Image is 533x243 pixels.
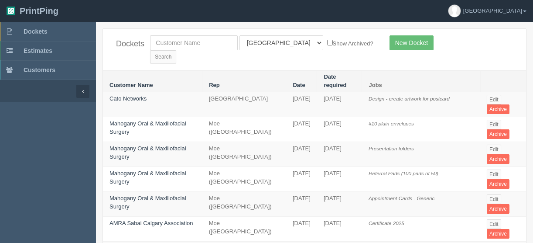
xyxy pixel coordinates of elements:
td: [DATE] [317,217,362,242]
input: Search [150,50,176,63]
i: Presentation folders [369,146,414,151]
a: Archive [487,154,509,164]
i: Design - create artwork for postcard [369,96,450,101]
span: Estimates [24,47,52,54]
a: Mahogany Oral & Maxillofacial Surgery [109,120,186,135]
td: [DATE] [317,192,362,217]
td: Moe ([GEOGRAPHIC_DATA]) [202,117,286,142]
i: Referral Pads (100 pads of 50) [369,170,438,176]
input: Customer Name [150,35,238,50]
a: Edit [487,120,501,129]
td: Moe ([GEOGRAPHIC_DATA]) [202,217,286,242]
img: logo-3e63b451c926e2ac314895c53de4908e5d424f24456219fb08d385ab2e579770.png [7,7,15,15]
a: Edit [487,219,501,229]
td: Moe ([GEOGRAPHIC_DATA]) [202,192,286,217]
a: Mahogany Oral & Maxillofacial Surgery [109,195,186,210]
td: [DATE] [286,217,317,242]
a: Cato Networks [109,95,147,102]
a: Mahogany Oral & Maxillofacial Surgery [109,170,186,185]
td: [DATE] [286,192,317,217]
a: Date [293,82,305,88]
td: [DATE] [317,167,362,192]
td: [DATE] [317,117,362,142]
td: [DATE] [286,92,317,117]
td: [GEOGRAPHIC_DATA] [202,92,286,117]
a: Edit [487,95,501,104]
td: [DATE] [286,167,317,192]
a: Edit [487,194,501,204]
a: Archive [487,129,509,139]
i: Certificate 2025 [369,220,404,226]
th: Jobs [362,70,480,92]
td: Moe ([GEOGRAPHIC_DATA]) [202,167,286,192]
span: Dockets [24,28,47,35]
td: [DATE] [286,117,317,142]
i: Appointment Cards - Generic [369,195,434,201]
i: #10 plain envelopes [369,121,414,126]
td: Moe ([GEOGRAPHIC_DATA]) [202,142,286,167]
a: AMRA Sabai Calgary Association [109,220,193,226]
td: [DATE] [317,92,362,117]
a: Mahogany Oral & Maxillofacial Surgery [109,145,186,160]
a: Edit [487,170,501,179]
a: Archive [487,229,509,239]
img: avatar_default-7531ab5dedf162e01f1e0bb0964e6a185e93c5c22dfe317fb01d7f8cd2b1632c.jpg [448,5,461,17]
a: New Docket [389,35,434,50]
td: [DATE] [317,142,362,167]
label: Show Archived? [327,38,373,48]
a: Customer Name [109,82,153,88]
span: Customers [24,66,55,73]
h4: Dockets [116,40,137,49]
a: Archive [487,179,509,189]
a: Archive [487,104,509,114]
td: [DATE] [286,142,317,167]
a: Date required [324,73,346,88]
input: Show Archived? [327,40,333,45]
a: Edit [487,145,501,154]
a: Archive [487,204,509,214]
a: Rep [209,82,220,88]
